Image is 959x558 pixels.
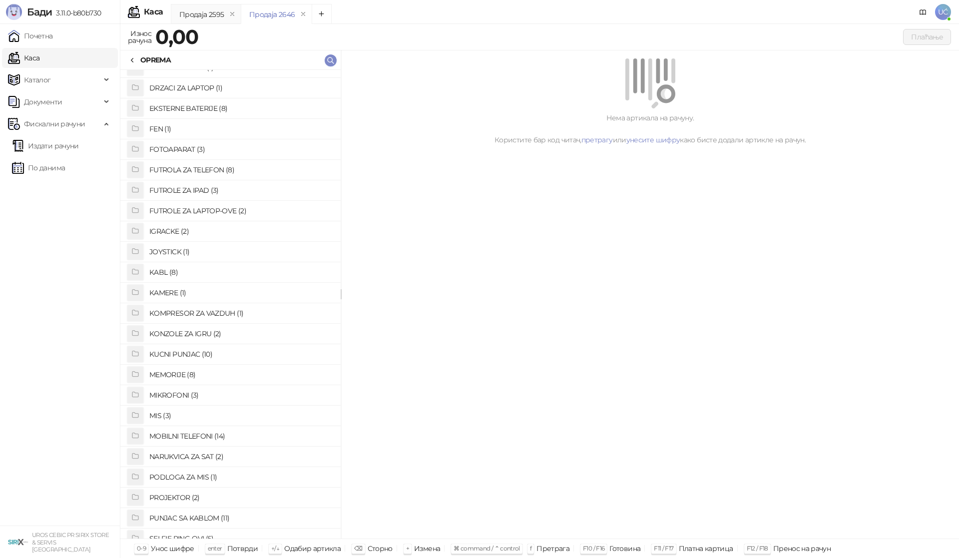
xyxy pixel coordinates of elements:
[8,48,39,68] a: Каса
[149,428,333,444] h4: MOBILNI TELEFONI (14)
[8,26,53,46] a: Почетна
[12,136,79,156] a: Издати рачуни
[149,305,333,321] h4: KOMPRESOR ZA VAZDUH (1)
[454,545,520,552] span: ⌘ command / ⌃ control
[149,408,333,424] h4: MIS (3)
[149,346,333,362] h4: KUCNI PUNJAC (10)
[140,54,171,65] div: OPREMA
[414,542,440,555] div: Измена
[24,92,62,112] span: Документи
[149,285,333,301] h4: KAMERE (1)
[353,112,947,145] div: Нема артикала на рачуну. Користите бар код читач, или како бисте додали артикле на рачун.
[144,8,163,16] div: Каса
[149,80,333,96] h4: DRZACI ZA LAPTOP (1)
[8,532,28,552] img: 64x64-companyLogo-cb9a1907-c9b0-4601-bb5e-5084e694c383.png
[149,121,333,137] h4: FEN (1)
[12,158,65,178] a: По данима
[368,542,393,555] div: Сторно
[155,24,198,49] strong: 0,00
[530,545,531,552] span: f
[773,542,831,555] div: Пренос на рачун
[27,6,52,18] span: Бади
[583,545,604,552] span: F10 / F16
[312,4,332,24] button: Add tab
[271,545,279,552] span: ↑/↓
[536,542,569,555] div: Претрага
[626,135,680,144] a: унесите шифру
[149,531,333,547] h4: SELFIE RING-OVI (5)
[935,4,951,20] span: UĆ
[654,545,673,552] span: F11 / F17
[149,100,333,116] h4: EKSTERNE BATERIJE (8)
[137,545,146,552] span: 0-9
[149,182,333,198] h4: FUTROLE ZA IPAD (3)
[149,203,333,219] h4: FUTROLE ZA LAPTOP-OVE (2)
[149,162,333,178] h4: FUTROLA ZA TELEFON (8)
[747,545,768,552] span: F12 / F18
[227,542,258,555] div: Потврди
[24,70,51,90] span: Каталог
[151,542,194,555] div: Унос шифре
[149,264,333,280] h4: KABL (8)
[6,4,22,20] img: Logo
[149,141,333,157] h4: FOTOAPARAT (3)
[149,244,333,260] h4: JOYSTICK (1)
[126,27,153,47] div: Износ рачуна
[32,532,109,553] small: UROS CEBIC PR SIRIX STORE & SERVIS [GEOGRAPHIC_DATA]
[24,114,85,134] span: Фискални рачуни
[903,29,951,45] button: Плаћање
[120,70,341,539] div: grid
[52,8,101,17] span: 3.11.0-b80b730
[354,545,362,552] span: ⌫
[149,449,333,465] h4: NARUKVICA ZA SAT (2)
[149,367,333,383] h4: MEMORIJE (8)
[679,542,733,555] div: Платна картица
[284,542,341,555] div: Одабир артикла
[226,10,239,18] button: remove
[297,10,310,18] button: remove
[149,510,333,526] h4: PUNJAC SA KABLOM (11)
[581,135,613,144] a: претрагу
[915,4,931,20] a: Документација
[406,545,409,552] span: +
[149,469,333,485] h4: PODLOGA ZA MIS (1)
[249,9,295,20] div: Продаја 2646
[149,387,333,403] h4: MIKROFONI (3)
[149,326,333,342] h4: KONZOLE ZA IGRU (2)
[609,542,640,555] div: Готовина
[208,545,222,552] span: enter
[149,490,333,506] h4: PROJEKTOR (2)
[179,9,224,20] div: Продаја 2595
[149,223,333,239] h4: IGRACKE (2)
